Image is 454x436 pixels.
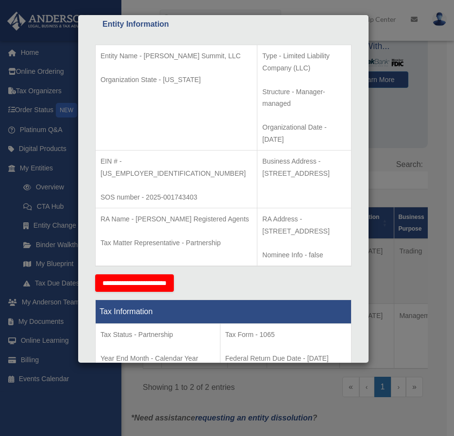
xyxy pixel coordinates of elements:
p: RA Address - [STREET_ADDRESS] [262,213,346,237]
th: Tax Information [96,300,352,324]
p: RA Name - [PERSON_NAME] Registered Agents [101,213,252,225]
p: Organizational Date - [DATE] [262,121,346,145]
p: Tax Matter Representative - Partnership [101,237,252,249]
div: Entity Information [102,17,344,31]
p: Business Address - [STREET_ADDRESS] [262,155,346,179]
p: Structure - Manager-managed [262,86,346,110]
p: Tax Form - 1065 [225,329,346,341]
p: SOS number - 2025-001743403 [101,191,252,203]
p: Tax Status - Partnership [101,329,215,341]
p: Entity Name - [PERSON_NAME] Summit, LLC [101,50,252,62]
td: Tax Period Type - Calendar Year [96,324,220,396]
p: EIN # - [US_EMPLOYER_IDENTIFICATION_NUMBER] [101,155,252,179]
p: Federal Return Due Date - [DATE] [225,352,346,365]
p: Nominee Info - false [262,249,346,261]
p: Type - Limited Liability Company (LLC) [262,50,346,74]
p: Year End Month - Calendar Year [101,352,215,365]
p: Organization State - [US_STATE] [101,74,252,86]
